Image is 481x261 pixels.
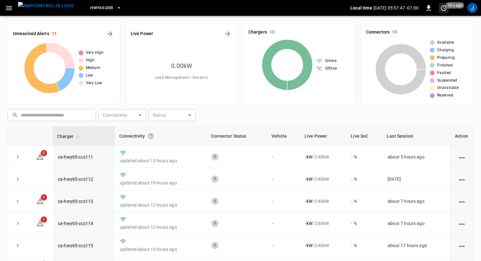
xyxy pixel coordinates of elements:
[90,4,113,12] span: HWY65-DER
[305,176,312,182] p: - kW
[36,198,44,203] a: 1
[119,130,202,142] div: Connectivity
[458,198,466,204] div: action cell options
[346,190,383,212] td: - %
[41,194,47,201] span: 1
[41,216,47,223] span: 1
[267,234,300,257] td: -
[58,243,93,248] a: ca-hwy65-ccs115
[305,198,341,204] div: / 240 kW
[305,198,312,204] p: - kW
[305,220,312,227] p: - kW
[267,212,300,234] td: -
[267,190,300,212] td: -
[13,219,22,228] button: expand row
[171,61,193,71] h6: 0.00 kW
[105,29,115,39] button: All Alerts
[86,72,93,79] span: Low
[346,234,383,257] td: - %
[131,30,153,37] h6: Live Power
[211,242,218,249] div: 1
[373,5,419,11] p: [DATE] 05:57:47 -07:00
[223,29,233,39] button: Energy Overview
[206,127,267,146] th: Connector Status
[346,212,383,234] td: - %
[18,2,74,10] img: ampcontrol.io logo
[437,62,453,69] span: Finished
[325,65,337,72] span: Offline
[350,5,372,11] p: Local time
[58,199,93,204] a: ca-hwy65-ccs113
[58,154,93,159] a: ca-hwy65-ccs111
[86,57,95,64] span: High
[437,40,454,46] span: Available
[145,130,157,142] button: Connection between the charger and our software.
[267,168,300,190] td: -
[267,127,300,146] th: Vehicle
[248,29,267,36] h6: Chargers
[458,220,466,227] div: action cell options
[305,242,341,249] div: / 240 kW
[446,2,464,9] span: 10 s ago
[346,168,383,190] td: - %
[437,47,454,53] span: Charging
[155,75,209,81] span: Load Management = Dynamic
[13,152,22,162] button: expand row
[86,50,104,56] span: Very High
[211,198,218,205] div: 1
[120,202,201,208] p: updated about 12 hours ago
[450,127,473,146] th: Action
[458,176,466,182] div: action cell options
[36,221,44,226] a: 1
[437,92,453,99] span: Reserved
[305,242,312,249] p: - kW
[13,196,22,206] button: expand row
[305,176,341,182] div: / 240 kW
[300,127,346,146] th: Live Power
[439,3,449,13] button: set refresh interval
[120,224,201,230] p: updated about 12 hours ago
[383,168,450,190] td: [DATE]
[383,234,450,257] td: about 17 hours ago
[86,65,100,71] span: Medium
[267,146,300,168] td: -
[467,3,478,13] div: profile-icon
[120,180,201,186] p: updated about 19 hours ago
[36,154,44,159] a: 2
[458,242,466,249] div: action cell options
[211,176,218,183] div: 1
[305,220,341,227] div: / 240 kW
[383,212,450,234] td: about 7 hours ago
[120,158,201,164] p: updated about 13 hours ago
[211,220,218,227] div: 1
[383,127,450,146] th: Last Session
[383,146,450,168] td: about 5 hours ago
[392,29,397,36] h6: 10
[41,150,47,156] span: 2
[13,30,49,37] h6: Unresolved Alerts
[52,30,57,37] h6: 11
[270,29,275,36] h6: 10
[366,29,389,36] h6: Connectors
[383,190,450,212] td: about 7 hours ago
[86,80,102,86] span: Very Low
[346,146,383,168] td: - %
[437,70,451,76] span: Faulted
[346,127,383,146] th: Live SoC
[58,221,93,226] a: ca-hwy65-ccs114
[120,246,201,252] p: updated about 13 hours ago
[88,2,124,14] button: HWY65-DER
[437,78,457,84] span: Suspended
[58,177,93,182] a: ca-hwy65-ccs112
[458,154,466,160] div: action cell options
[57,133,82,140] span: Charger
[305,154,341,160] div: / 240 kW
[325,58,336,64] span: Online
[437,85,459,91] span: Unavailable
[211,153,218,160] div: 1
[13,174,22,184] button: expand row
[13,241,22,250] button: expand row
[305,154,312,160] p: - kW
[437,55,455,61] span: Preparing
